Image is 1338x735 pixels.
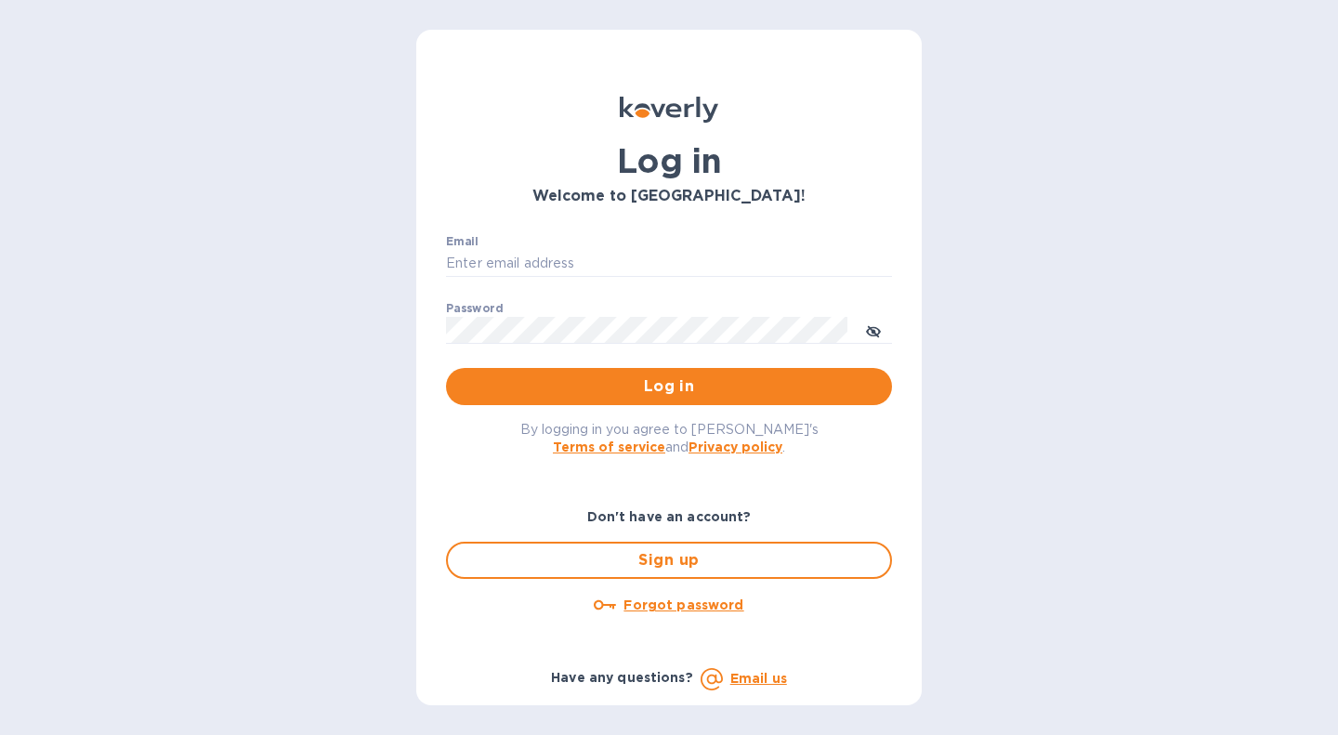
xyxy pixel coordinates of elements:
[551,670,693,685] b: Have any questions?
[446,303,503,314] label: Password
[446,542,892,579] button: Sign up
[446,141,892,180] h1: Log in
[620,97,718,123] img: Koverly
[730,671,787,686] a: Email us
[623,597,743,612] u: Forgot password
[520,422,819,454] span: By logging in you agree to [PERSON_NAME]'s and .
[446,368,892,405] button: Log in
[689,440,782,454] a: Privacy policy
[446,188,892,205] h3: Welcome to [GEOGRAPHIC_DATA]!
[553,440,665,454] a: Terms of service
[587,509,752,524] b: Don't have an account?
[446,236,479,247] label: Email
[446,250,892,278] input: Enter email address
[463,549,875,571] span: Sign up
[855,311,892,348] button: toggle password visibility
[461,375,877,398] span: Log in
